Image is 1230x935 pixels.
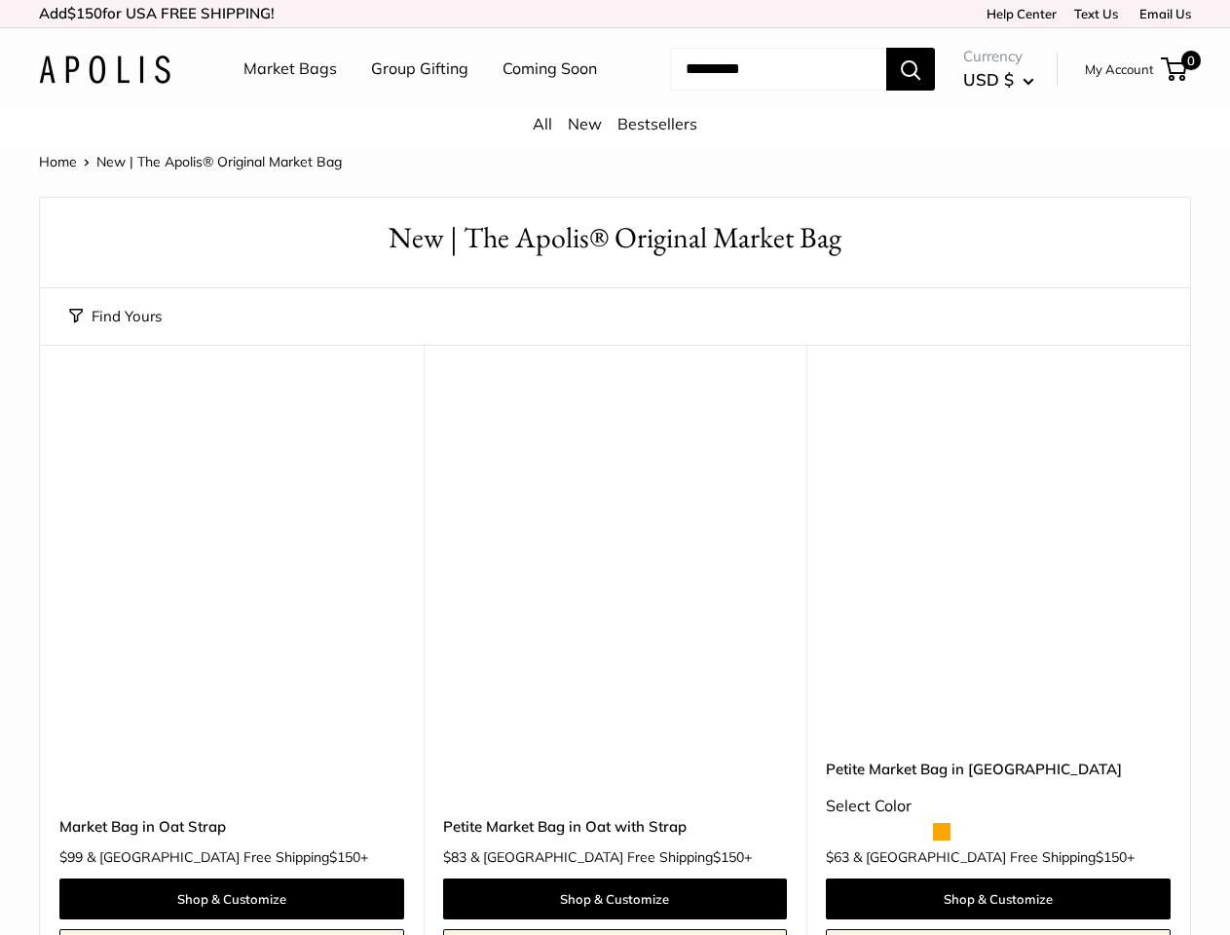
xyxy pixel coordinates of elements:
button: Search [886,48,935,91]
span: $83 [443,848,466,866]
span: $150 [713,848,744,866]
a: Market Bags [243,55,337,84]
span: USD $ [963,69,1014,90]
span: New | The Apolis® Original Market Bag [96,153,342,170]
a: Email Us [1133,6,1191,21]
a: Help Center [980,6,1057,21]
span: 0 [1181,51,1201,70]
span: & [GEOGRAPHIC_DATA] Free Shipping + [470,850,752,864]
h1: New | The Apolis® Original Market Bag [69,217,1161,259]
a: Petite Market Bag in OatPetite Market Bag in Oat [826,393,1171,738]
a: Coming Soon [503,55,597,84]
span: $150 [329,848,360,866]
nav: Breadcrumb [39,149,342,174]
input: Search... [670,48,886,91]
a: Home [39,153,77,170]
a: Petite Market Bag in Oat with StrapPetite Market Bag in Oat with Strap [443,393,788,738]
a: Petite Market Bag in Oat with Strap [443,815,788,838]
a: Group Gifting [371,55,468,84]
div: Select Color [826,792,1171,821]
span: $63 [826,848,849,866]
a: Shop & Customize [443,879,788,919]
a: Shop & Customize [826,879,1171,919]
a: My Account [1085,57,1154,81]
span: $99 [59,848,83,866]
a: Bestsellers [617,114,697,133]
a: Market Bag in Oat StrapMarket Bag in Oat Strap [59,393,404,738]
span: Currency [963,43,1034,70]
span: $150 [67,4,102,22]
button: Find Yours [69,303,162,330]
button: USD $ [963,64,1034,95]
a: Shop & Customize [59,879,404,919]
a: Petite Market Bag in [GEOGRAPHIC_DATA] [826,758,1171,780]
span: $150 [1096,848,1127,866]
a: Text Us [1074,6,1118,21]
a: Market Bag in Oat Strap [59,815,404,838]
a: New [568,114,602,133]
span: & [GEOGRAPHIC_DATA] Free Shipping + [87,850,368,864]
img: Apolis [39,56,170,84]
span: & [GEOGRAPHIC_DATA] Free Shipping + [853,850,1135,864]
a: All [533,114,552,133]
a: 0 [1163,57,1187,81]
